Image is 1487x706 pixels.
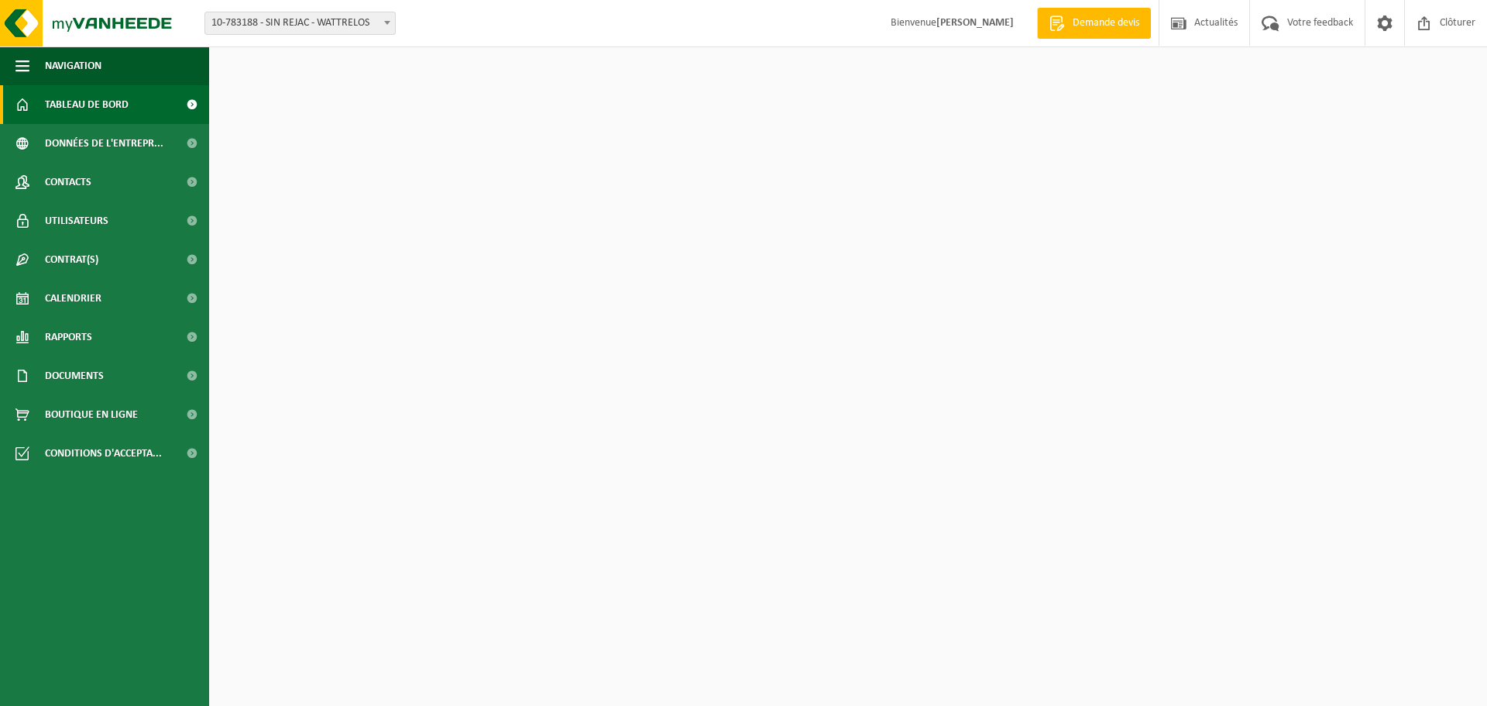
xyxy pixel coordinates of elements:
span: Données de l'entrepr... [45,124,163,163]
span: Boutique en ligne [45,395,138,434]
span: Contacts [45,163,91,201]
span: Navigation [45,46,101,85]
span: Demande devis [1069,15,1143,31]
span: Contrat(s) [45,240,98,279]
span: Tableau de bord [45,85,129,124]
span: 10-783188 - SIN REJAC - WATTRELOS [204,12,396,35]
strong: [PERSON_NAME] [936,17,1014,29]
span: Documents [45,356,104,395]
span: Conditions d'accepta... [45,434,162,473]
a: Demande devis [1037,8,1151,39]
span: Rapports [45,318,92,356]
span: Calendrier [45,279,101,318]
span: Utilisateurs [45,201,108,240]
span: 10-783188 - SIN REJAC - WATTRELOS [205,12,395,34]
